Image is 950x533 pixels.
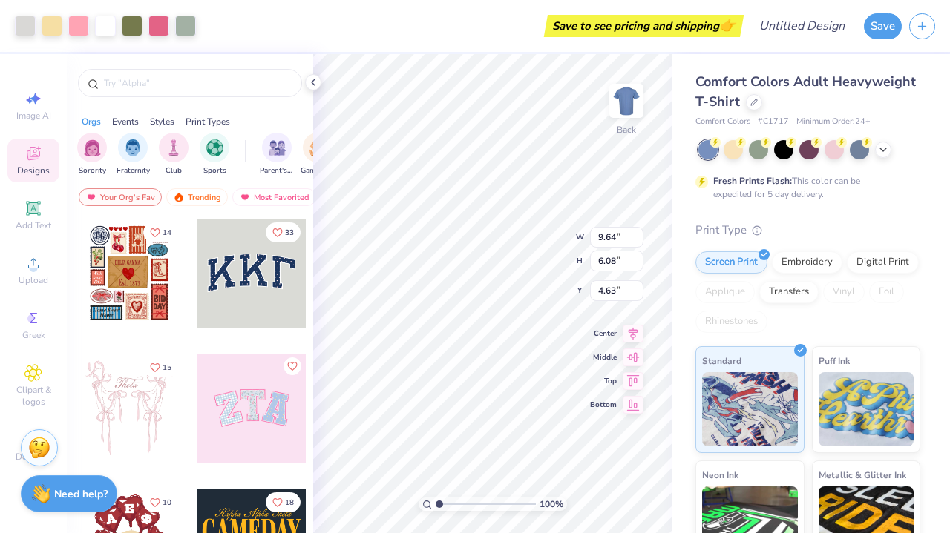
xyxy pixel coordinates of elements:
span: Neon Ink [702,467,738,483]
img: trending.gif [173,192,185,202]
button: filter button [301,133,335,176]
img: Parent's Weekend Image [269,139,286,156]
img: most_fav.gif [239,192,251,202]
span: Sorority [79,165,106,176]
div: Digital Print [847,251,919,274]
span: Top [590,376,617,386]
span: Game Day [301,165,335,176]
div: Back [617,123,636,136]
span: 14 [163,229,171,236]
button: Like [143,222,178,242]
span: Club [166,165,182,176]
img: Sorority Image [84,139,101,156]
div: Foil [869,281,904,303]
span: Parent's Weekend [260,165,294,176]
input: Untitled Design [747,11,856,41]
span: Standard [702,353,741,368]
button: Like [266,222,301,242]
button: filter button [200,133,229,176]
button: filter button [77,133,107,176]
div: Print Types [186,115,230,128]
span: 10 [163,499,171,506]
strong: Fresh Prints Flash: [713,175,792,187]
img: Puff Ink [819,372,914,446]
img: Standard [702,372,798,446]
div: filter for Sports [200,133,229,176]
div: Rhinestones [695,311,767,333]
span: 15 [163,364,171,371]
div: Your Org's Fav [79,188,162,206]
span: Greek [22,329,45,341]
img: most_fav.gif [85,192,97,202]
div: Screen Print [695,251,767,274]
span: Bottom [590,400,617,410]
span: Image AI [16,110,51,122]
button: Save [864,13,902,39]
span: Upload [19,274,48,286]
span: Fraternity [117,165,150,176]
button: filter button [117,133,150,176]
span: Middle [590,352,617,362]
input: Try "Alpha" [102,76,292,90]
span: Comfort Colors [695,116,750,128]
div: This color can be expedited for 5 day delivery. [713,174,896,201]
button: Like [143,357,178,377]
div: Trending [166,188,228,206]
div: Transfers [759,281,819,303]
div: filter for Fraternity [117,133,150,176]
span: Comfort Colors Adult Heavyweight T-Shirt [695,73,916,110]
span: Add Text [16,219,51,231]
div: filter for Sorority [77,133,107,176]
img: Fraternity Image [125,139,141,156]
img: Club Image [166,139,182,156]
div: filter for Game Day [301,133,335,176]
div: filter for Club [159,133,189,176]
span: Sports [203,165,226,176]
span: Minimum Order: 24 + [796,116,871,128]
span: 👉 [719,16,736,34]
img: Game Day Image [309,139,327,156]
div: Orgs [82,115,101,128]
span: Designs [17,165,50,176]
img: Back [612,86,641,116]
div: filter for Parent's Weekend [260,133,294,176]
span: Decorate [16,451,51,463]
button: Like [143,492,178,512]
strong: Need help? [54,487,108,501]
div: Most Favorited [232,188,316,206]
div: Print Type [695,222,920,239]
div: Save to see pricing and shipping [548,15,740,37]
span: Metallic & Glitter Ink [819,467,906,483]
span: 100 % [540,497,563,511]
button: filter button [159,133,189,176]
div: Events [112,115,139,128]
span: 18 [285,499,294,506]
span: Puff Ink [819,353,850,368]
div: Embroidery [772,251,842,274]
img: Sports Image [206,139,223,156]
div: Styles [150,115,174,128]
button: Like [266,492,301,512]
div: Applique [695,281,755,303]
button: Like [284,357,301,375]
span: # C1717 [758,116,789,128]
span: 33 [285,229,294,236]
span: Clipart & logos [7,384,59,408]
div: Vinyl [823,281,865,303]
span: Center [590,328,617,339]
button: filter button [260,133,294,176]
